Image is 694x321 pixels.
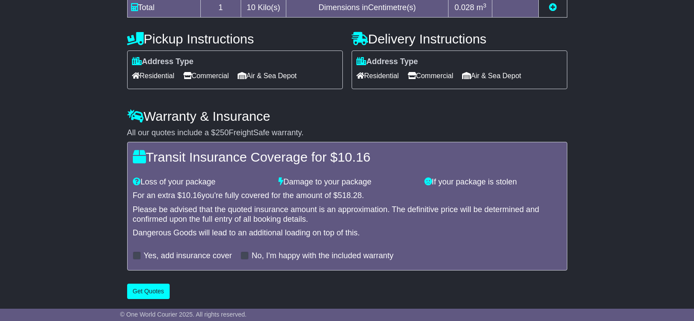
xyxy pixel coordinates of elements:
h4: Warranty & Insurance [127,109,567,123]
span: m [477,3,487,12]
span: 10.16 [182,191,202,200]
div: Dangerous Goods will lead to an additional loading on top of this. [133,228,562,238]
span: 250 [216,128,229,137]
span: 518.28 [338,191,362,200]
div: If your package is stolen [420,177,566,187]
div: All our quotes include a $ FreightSafe warranty. [127,128,567,138]
h4: Pickup Instructions [127,32,343,46]
label: Address Type [356,57,418,67]
a: Add new item [549,3,557,12]
span: Air & Sea Depot [238,69,297,83]
div: Damage to your package [274,177,420,187]
div: Loss of your package [128,177,274,187]
div: For an extra $ you're fully covered for the amount of $ . [133,191,562,201]
span: Commercial [183,69,229,83]
span: 10 [247,3,256,12]
span: Air & Sea Depot [462,69,521,83]
span: © One World Courier 2025. All rights reserved. [120,311,247,318]
button: Get Quotes [127,284,170,299]
label: No, I'm happy with the included warranty [252,251,394,261]
label: Address Type [132,57,194,67]
span: Commercial [408,69,453,83]
span: Residential [356,69,399,83]
span: Residential [132,69,174,83]
span: 10.16 [338,150,370,164]
label: Yes, add insurance cover [144,251,232,261]
div: Please be advised that the quoted insurance amount is an approximation. The definitive price will... [133,205,562,224]
h4: Transit Insurance Coverage for $ [133,150,562,164]
sup: 3 [483,2,487,9]
h4: Delivery Instructions [352,32,567,46]
span: 0.028 [455,3,474,12]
